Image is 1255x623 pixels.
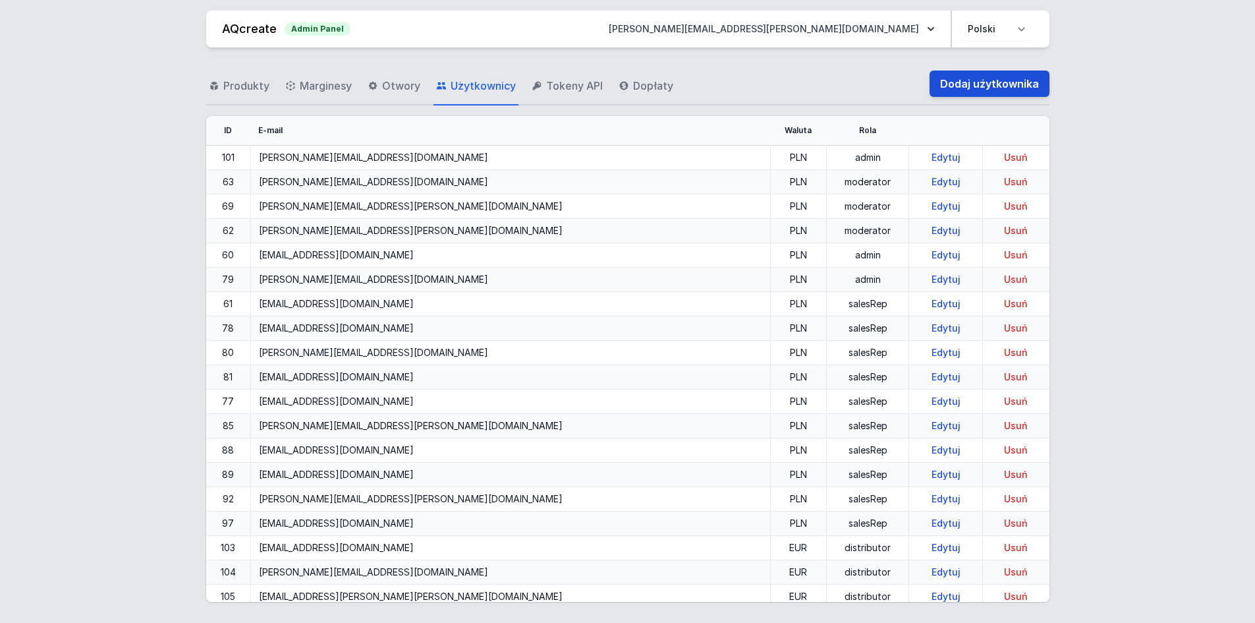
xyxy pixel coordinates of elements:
button: Usuń [991,151,1041,164]
button: Usuń [991,224,1041,237]
span: Marginesy [300,78,352,94]
td: [PERSON_NAME][EMAIL_ADDRESS][PERSON_NAME][DOMAIN_NAME] [250,414,770,438]
td: admin [827,146,909,170]
a: Produkty [206,67,272,105]
button: Usuń [991,541,1041,554]
td: moderator [827,219,909,243]
td: 85 [206,414,251,438]
button: Usuń [991,566,1041,579]
td: PLN [770,316,827,341]
a: Edytuj [926,176,966,187]
td: salesRep [827,341,909,365]
td: [EMAIL_ADDRESS][DOMAIN_NAME] [250,316,770,341]
td: PLN [770,268,827,292]
td: [PERSON_NAME][EMAIL_ADDRESS][DOMAIN_NAME] [250,341,770,365]
td: EUR [770,560,827,585]
td: [EMAIL_ADDRESS][DOMAIN_NAME] [250,463,770,487]
td: PLN [770,170,827,194]
a: Dodaj użytkownika [930,71,1049,97]
td: [PERSON_NAME][EMAIL_ADDRESS][DOMAIN_NAME] [250,268,770,292]
button: Usuń [991,249,1041,262]
td: distributor [827,536,909,560]
td: [EMAIL_ADDRESS][DOMAIN_NAME] [250,512,770,536]
a: Edytuj [926,322,966,334]
a: Dopłaty [616,67,676,105]
a: Marginesy [283,67,354,105]
td: moderator [827,170,909,194]
span: Tokeny API [546,78,603,94]
button: [PERSON_NAME][EMAIL_ADDRESS][PERSON_NAME][DOMAIN_NAME] [598,17,945,41]
a: AQcreate [222,22,277,36]
td: EUR [770,536,827,560]
button: Usuń [991,297,1041,311]
span: Dopłaty [633,78,673,94]
a: Edytuj [926,518,966,529]
a: Edytuj [926,371,966,382]
td: admin [827,243,909,268]
button: Usuń [991,468,1041,481]
td: PLN [770,194,827,219]
td: distributor [827,560,909,585]
td: 77 [206,390,251,414]
td: salesRep [827,292,909,316]
td: 104 [206,560,251,585]
button: Usuń [991,273,1041,286]
td: admin [827,268,909,292]
a: Edytuj [926,200,966,212]
td: 80 [206,341,251,365]
td: salesRep [827,487,909,512]
a: Otwory [365,67,423,105]
td: PLN [770,512,827,536]
td: PLN [770,243,827,268]
td: 79 [206,268,251,292]
td: salesRep [827,316,909,341]
td: 97 [206,512,251,536]
a: Edytuj [926,420,966,431]
td: PLN [770,146,827,170]
td: 88 [206,438,251,463]
td: 105 [206,585,251,609]
td: PLN [770,438,827,463]
td: 60 [206,243,251,268]
td: PLN [770,341,827,365]
td: 61 [206,292,251,316]
td: salesRep [827,463,909,487]
span: Użytkownicy [451,78,516,94]
button: Usuń [991,517,1041,530]
button: Usuń [991,371,1041,384]
td: PLN [770,292,827,316]
a: Użytkownicy [433,67,518,105]
td: salesRep [827,365,909,390]
span: Produkty [223,78,269,94]
td: PLN [770,219,827,243]
td: moderator [827,194,909,219]
td: [EMAIL_ADDRESS][DOMAIN_NAME] [250,292,770,316]
td: [PERSON_NAME][EMAIL_ADDRESS][DOMAIN_NAME] [250,560,770,585]
button: Usuń [991,322,1041,335]
button: Usuń [991,492,1041,506]
td: PLN [770,463,827,487]
td: [PERSON_NAME][EMAIL_ADDRESS][PERSON_NAME][DOMAIN_NAME] [250,487,770,512]
td: distributor [827,585,909,609]
td: [PERSON_NAME][EMAIL_ADDRESS][PERSON_NAME][DOMAIN_NAME] [250,194,770,219]
td: 89 [206,463,251,487]
a: Edytuj [926,225,966,236]
td: 78 [206,316,251,341]
th: Rola [827,116,909,146]
td: PLN [770,414,827,438]
td: 81 [206,365,251,390]
td: 62 [206,219,251,243]
span: Otwory [382,78,420,94]
button: Usuń [991,175,1041,189]
td: [EMAIL_ADDRESS][PERSON_NAME][PERSON_NAME][DOMAIN_NAME] [250,585,770,609]
td: salesRep [827,512,909,536]
td: [PERSON_NAME][EMAIL_ADDRESS][DOMAIN_NAME] [250,170,770,194]
a: Edytuj [926,566,966,578]
td: [PERSON_NAME][EMAIL_ADDRESS][PERSON_NAME][DOMAIN_NAME] [250,219,770,243]
th: ID [206,116,251,146]
td: salesRep [827,414,909,438]
td: 101 [206,146,251,170]
button: Usuń [991,444,1041,457]
td: PLN [770,390,827,414]
td: [PERSON_NAME][EMAIL_ADDRESS][DOMAIN_NAME] [250,146,770,170]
